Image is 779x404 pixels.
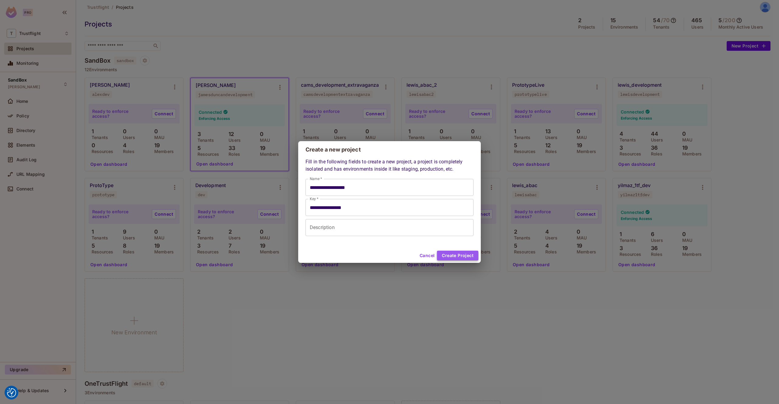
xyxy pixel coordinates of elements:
[437,251,478,260] button: Create Project
[310,196,318,201] label: Key *
[310,176,322,181] label: Name *
[306,158,473,236] div: Fill in the following fields to create a new project, a project is completely isolated and has en...
[7,388,16,397] img: Revisit consent button
[417,251,437,260] button: Cancel
[298,141,481,158] h2: Create a new project
[7,388,16,397] button: Consent Preferences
